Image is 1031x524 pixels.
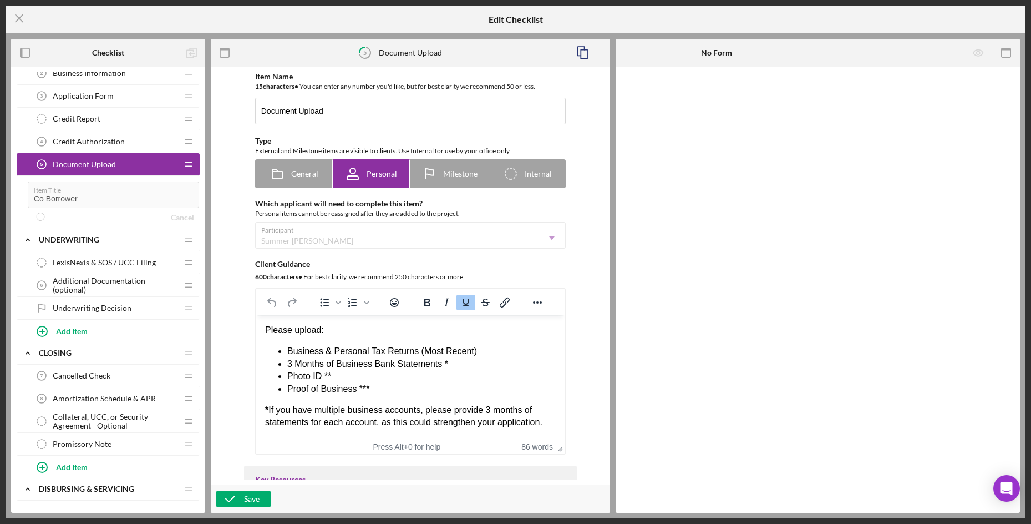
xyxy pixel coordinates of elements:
div: Document Upload [379,48,442,57]
div: Add Item [56,456,88,477]
span: Cancelled Check [53,371,110,380]
span: Application Form [53,92,114,100]
span: Credit Authorization [53,137,125,146]
span: Collateral, UCC, or Security Agreement - Optional [53,412,177,430]
b: No Form [701,48,732,57]
li: Business & Personal Tax Returns (Most Recent) [31,30,299,42]
button: Redo [282,295,301,310]
h5: Edit Checklist [489,14,543,24]
button: Reveal or hide additional toolbar items [528,295,547,310]
span: Milestone [443,169,478,178]
span: Promissory Note [53,440,111,449]
span: Internal [525,169,552,178]
span: LexisNexis & SOS / UCC Filing [53,258,156,267]
span: Credit Report [53,114,100,123]
label: Item Title [34,182,199,194]
button: Undo [263,295,282,310]
body: Rich Text Area. Press ALT-0 for help. [9,9,299,213]
span: Additional Documentation (optional) [53,276,177,294]
div: Disbursing & Servicing [39,485,177,493]
div: External and Milestone items are visible to clients. Use Internal for use by your office only. [255,145,566,157]
span: Please upload: [9,10,68,19]
div: Which applicant will need to complete this item? [255,199,566,208]
button: Underline [456,295,475,310]
div: For best clarity, we recommend 250 characters or more. [255,271,566,283]
li: 3 Months of Business Bank Statements * [31,43,299,55]
div: Item Name [255,72,566,81]
span: Document Upload [53,160,116,169]
span: Business Information [53,69,126,78]
div: Client Guidance [255,260,566,269]
li: Photo ID ** [31,55,299,67]
div: Type [255,137,566,145]
tspan: 8 [40,396,43,401]
span: Personal [367,169,397,178]
div: Save [244,491,260,507]
span: Disburse Funds [53,507,106,516]
div: Press Alt+0 for help [358,442,456,451]
div: Numbered list [343,295,371,310]
button: 86 words [521,442,553,451]
div: Personal items cannot be reassigned after they are added to the project. [255,208,566,219]
button: Bold [418,295,436,310]
tspan: 7 [40,373,43,379]
div: If you have multiple business accounts, please provide 3 months of statements for each account, a... [9,30,299,126]
tspan: 5 [363,49,367,56]
div: Cancel [171,209,194,226]
div: Open Intercom Messenger [993,475,1020,502]
div: Press the Up and Down arrow keys to resize the editor. [553,440,565,454]
b: 600 character s • [255,273,302,281]
button: Add [28,209,53,226]
button: Save [216,491,271,507]
b: Checklist [92,48,124,57]
button: Italic [437,295,456,310]
div: Key Resources [255,475,566,484]
button: Add Item [28,320,200,342]
span: Amortization Schedule & APR [53,394,156,403]
button: Add Item [28,456,200,478]
div: Closing [39,349,177,357]
button: Cancel [165,209,200,226]
div: You can enter any number you'd like, but for best clarity we recommend 50 or less. [255,81,566,92]
tspan: 5 [40,162,43,167]
tspan: 4 [40,139,43,144]
li: Proof of Business *** [31,68,299,80]
b: 15 character s • [255,82,298,90]
button: Strikethrough [476,295,495,310]
div: Add Item [56,320,88,341]
span: Underwriting Decision [53,304,131,313]
button: Insert/edit link [495,295,514,310]
div: Underwriting [39,235,177,244]
tspan: 3 [40,93,43,99]
div: Bullet list [315,295,343,310]
button: Emojis [385,295,404,310]
tspan: 2 [40,70,43,76]
tspan: 6 [40,283,43,288]
span: General [291,169,318,178]
iframe: Rich Text Area [256,315,565,440]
